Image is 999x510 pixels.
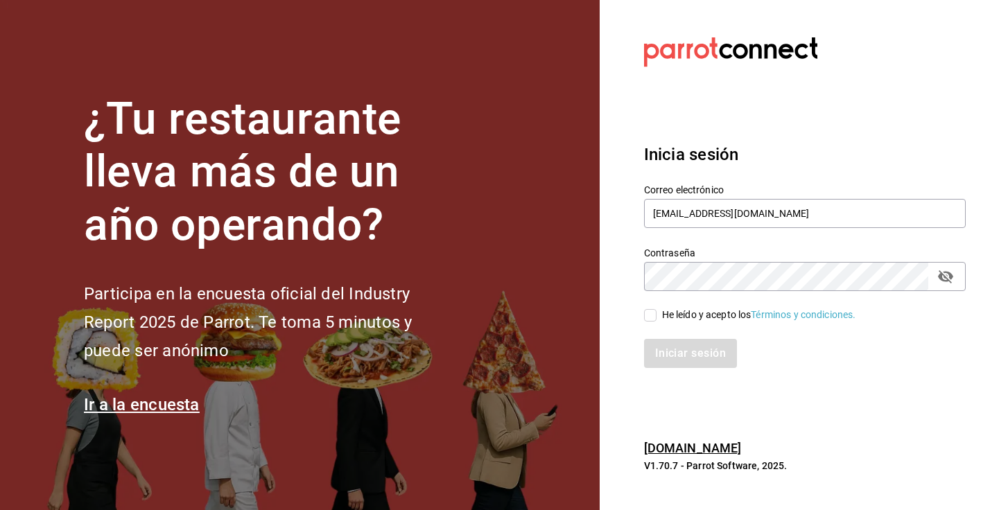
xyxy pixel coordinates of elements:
[644,459,966,473] p: V1.70.7 - Parrot Software, 2025.
[84,280,458,364] h2: Participa en la encuesta oficial del Industry Report 2025 de Parrot. Te toma 5 minutos y puede se...
[84,395,200,414] a: Ir a la encuesta
[751,309,855,320] a: Términos y condiciones.
[644,184,966,194] label: Correo electrónico
[662,308,856,322] div: He leído y acepto los
[644,247,966,257] label: Contraseña
[644,199,966,228] input: Ingresa tu correo electrónico
[644,441,742,455] a: [DOMAIN_NAME]
[934,265,957,288] button: passwordField
[84,93,458,252] h1: ¿Tu restaurante lleva más de un año operando?
[644,142,966,167] h3: Inicia sesión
